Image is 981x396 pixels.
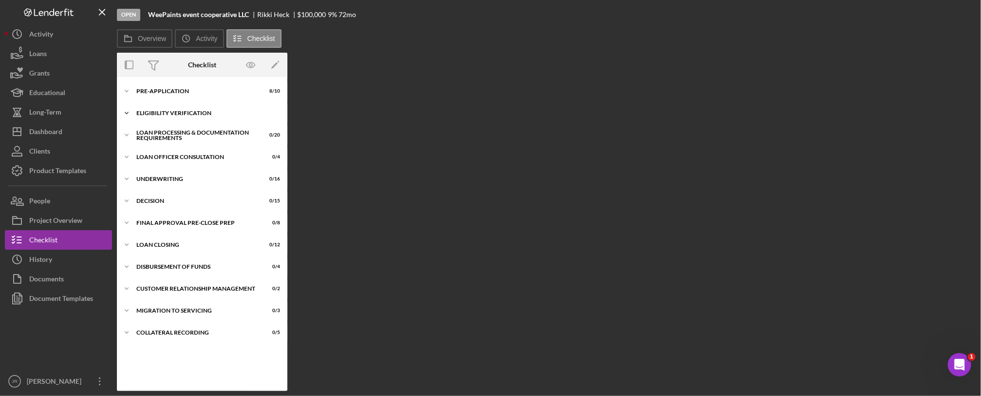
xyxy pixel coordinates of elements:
[138,35,166,42] label: Overview
[29,269,64,291] div: Documents
[29,230,57,252] div: Checklist
[328,11,337,19] div: 9 %
[263,220,280,226] div: 0 / 8
[148,11,249,19] b: WeePaints event cooperative LLC
[29,44,47,66] div: Loans
[226,29,282,48] button: Checklist
[136,176,256,182] div: Underwriting
[29,63,50,85] div: Grants
[298,10,326,19] span: $100,000
[136,198,256,204] div: Decision
[136,308,256,314] div: Migration to Servicing
[5,250,112,269] button: History
[29,102,61,124] div: Long-Term
[263,308,280,314] div: 0 / 3
[29,24,53,46] div: Activity
[5,141,112,161] button: Clients
[136,220,256,226] div: Final Approval Pre-Close Prep
[5,289,112,308] button: Document Templates
[5,24,112,44] button: Activity
[263,132,280,138] div: 0 / 20
[136,330,256,336] div: Collateral Recording
[136,242,256,248] div: Loan Closing
[175,29,224,48] button: Activity
[29,289,93,311] div: Document Templates
[136,88,256,94] div: Pre-Application
[5,63,112,83] button: Grants
[5,83,112,102] button: Educational
[5,122,112,141] button: Dashboard
[263,176,280,182] div: 0 / 16
[5,230,112,250] button: Checklist
[5,211,112,230] button: Project Overview
[968,353,976,361] span: 1
[339,11,356,19] div: 72 mo
[136,130,256,141] div: Loan Processing & Documentation Requirements
[29,83,65,105] div: Educational
[263,198,280,204] div: 0 / 15
[24,372,88,394] div: [PERSON_NAME]
[5,102,112,122] button: Long-Term
[29,122,62,144] div: Dashboard
[136,110,275,116] div: Eligibility Verification
[5,269,112,289] button: Documents
[263,286,280,292] div: 0 / 2
[117,29,172,48] button: Overview
[29,191,50,213] div: People
[29,250,52,272] div: History
[263,154,280,160] div: 0 / 4
[263,242,280,248] div: 0 / 12
[188,61,216,69] div: Checklist
[117,9,140,21] div: Open
[263,264,280,270] div: 0 / 4
[196,35,217,42] label: Activity
[263,88,280,94] div: 8 / 10
[5,191,112,211] button: People
[136,154,256,160] div: Loan Officer Consultation
[29,161,86,183] div: Product Templates
[5,44,112,63] button: Loans
[29,141,50,163] div: Clients
[12,379,18,384] text: JR
[136,264,256,270] div: Disbursement of Funds
[257,11,298,19] div: Rikki Heck
[247,35,275,42] label: Checklist
[948,353,971,376] iframe: Intercom live chat
[263,330,280,336] div: 0 / 5
[136,286,256,292] div: Customer Relationship Management
[5,372,112,391] button: JR[PERSON_NAME]
[29,211,82,233] div: Project Overview
[5,161,112,180] button: Product Templates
